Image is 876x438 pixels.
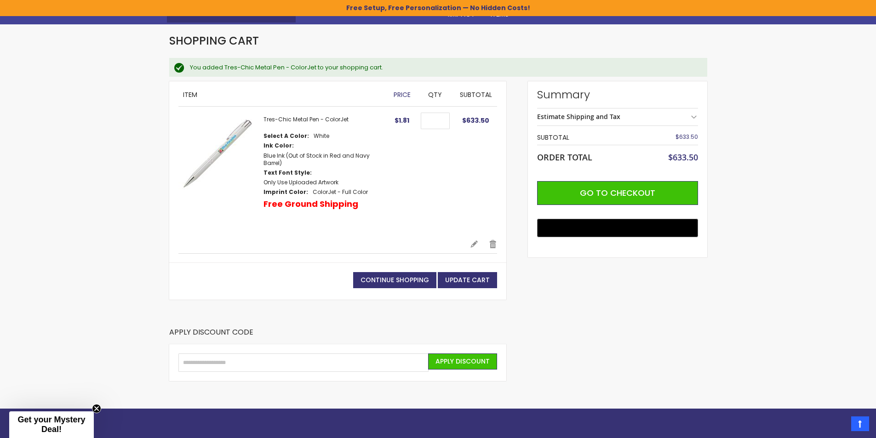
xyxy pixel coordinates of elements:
p: Free Ground Shipping [263,199,358,210]
span: Qty [428,90,442,99]
span: Continue Shopping [361,275,429,284]
span: Subtotal [460,90,492,99]
span: Go to Checkout [580,187,655,199]
dd: White [314,132,329,140]
button: Close teaser [92,404,101,413]
strong: Estimate Shipping and Tax [537,112,620,121]
a: Continue Shopping [353,272,436,288]
span: Get your Mystery Deal! [17,415,85,434]
button: Buy with GPay [537,219,698,237]
a: Tres-Chic Metal Pen - ColorJet-White [178,116,263,230]
dd: ColorJet - Full Color [313,188,368,196]
div: Get your Mystery Deal!Close teaser [9,411,94,438]
span: $633.50 [676,133,698,141]
a: Tres-Chic Metal Pen - ColorJet [263,115,349,123]
span: $633.50 [668,152,698,163]
span: Item [183,90,197,99]
dt: Imprint Color [263,188,308,196]
th: Subtotal [537,131,644,145]
span: Apply Discount [435,357,490,366]
span: Price [394,90,411,99]
dt: Ink Color [263,142,294,149]
strong: Apply Discount Code [169,327,253,344]
button: Update Cart [438,272,497,288]
dd: Only Use Uploaded Artwork [263,179,338,186]
div: You added Tres-Chic Metal Pen - ColorJet to your shopping cart. [190,63,698,72]
dd: Blue Ink (Out of Stock in Red and Navy Barrel) [263,152,385,167]
button: Go to Checkout [537,181,698,205]
dt: Text Font Style [263,169,312,176]
span: Shopping Cart [169,33,259,48]
strong: Order Total [537,150,592,163]
span: $633.50 [462,116,489,125]
span: $1.81 [395,116,409,125]
span: Update Cart [445,275,490,284]
img: Tres-Chic Metal Pen - ColorJet-White [178,116,254,192]
strong: Summary [537,87,698,102]
dt: Select A Color [263,132,309,140]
